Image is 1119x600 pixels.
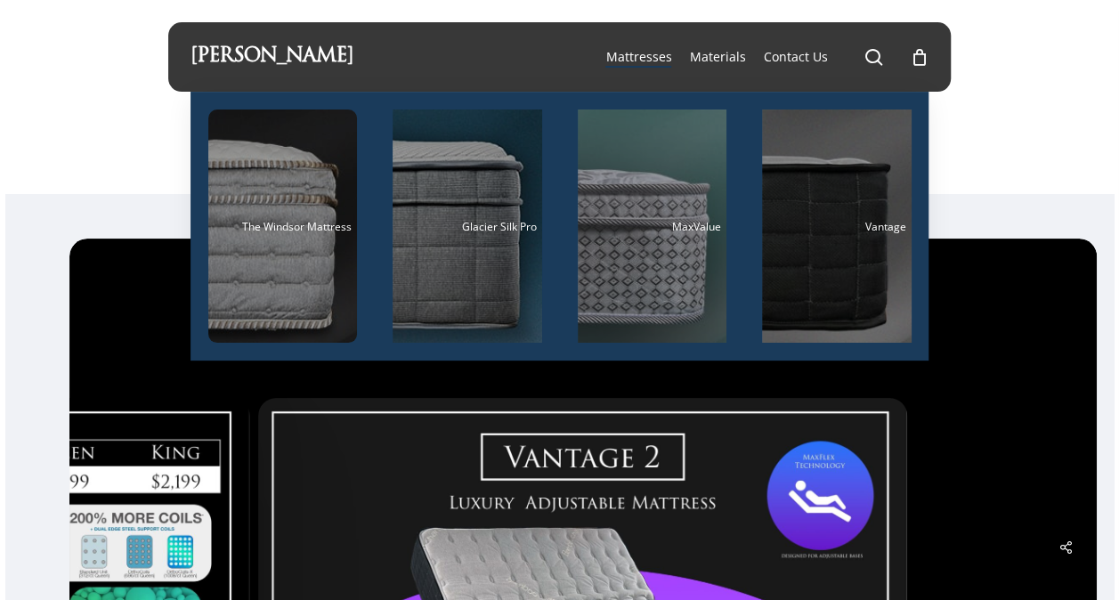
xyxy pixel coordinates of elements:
a: The Windsor Mattress [208,109,358,343]
span: MaxValue [672,219,721,234]
a: Mattresses [605,48,671,66]
a: Cart [909,47,928,67]
a: Glacier Silk Pro [393,109,542,343]
span: Contact Us [763,48,827,65]
span: Glacier Silk Pro [462,219,537,234]
a: Contact Us [763,48,827,66]
span: Mattresses [605,48,671,65]
a: MaxValue [578,109,727,343]
a: Materials [689,48,745,66]
span: Vantage [865,219,906,234]
nav: Main Menu [596,22,928,92]
span: Materials [689,48,745,65]
a: [PERSON_NAME] [191,47,353,67]
span: The Windsor Mattress [242,219,352,234]
a: Vantage [762,109,912,343]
